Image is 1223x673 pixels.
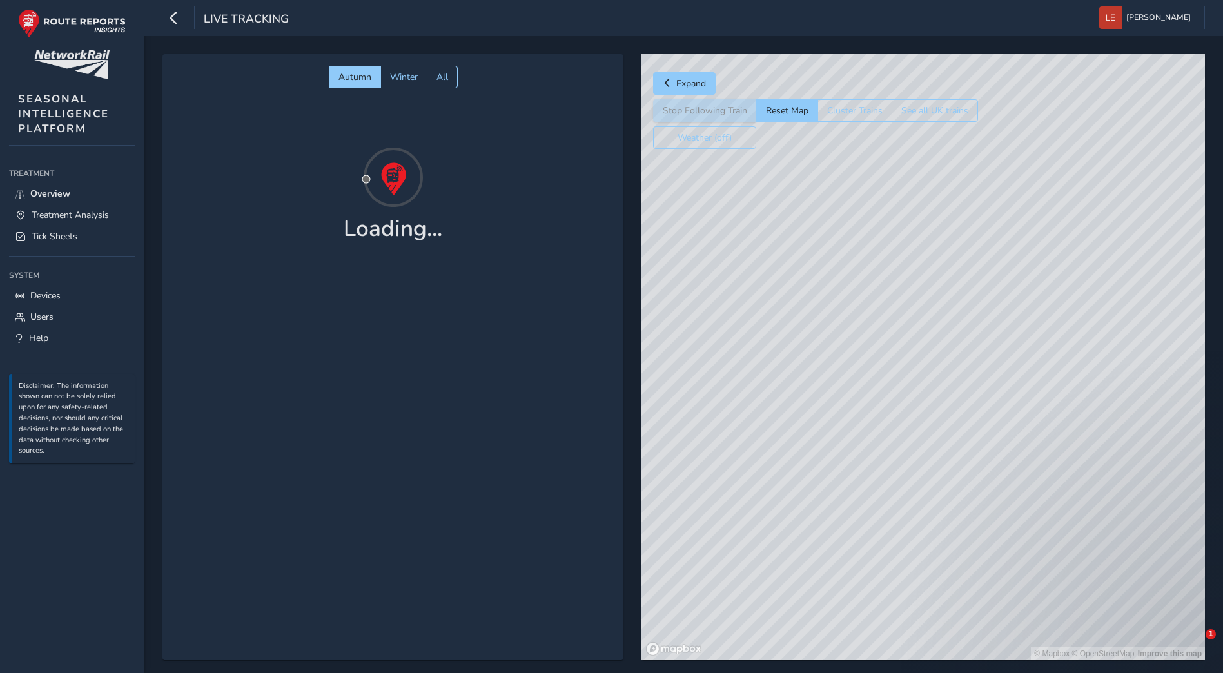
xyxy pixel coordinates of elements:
button: [PERSON_NAME] [1099,6,1195,29]
span: Tick Sheets [32,230,77,242]
div: Treatment [9,164,135,183]
a: Treatment Analysis [9,204,135,226]
span: SEASONAL INTELLIGENCE PLATFORM [18,92,109,136]
span: Users [30,311,54,323]
button: Weather (off) [653,126,756,149]
button: Expand [653,72,716,95]
span: All [436,71,448,83]
button: All [427,66,458,88]
a: Overview [9,183,135,204]
h1: Loading... [344,215,442,242]
img: diamond-layout [1099,6,1122,29]
iframe: Intercom live chat [1179,629,1210,660]
button: Cluster Trains [817,99,892,122]
button: See all UK trains [892,99,978,122]
span: Overview [30,188,70,200]
div: System [9,266,135,285]
span: Winter [390,71,418,83]
button: Winter [380,66,427,88]
span: [PERSON_NAME] [1126,6,1191,29]
a: Tick Sheets [9,226,135,247]
a: Devices [9,285,135,306]
img: rr logo [18,9,126,38]
span: Treatment Analysis [32,209,109,221]
a: Users [9,306,135,327]
span: Live Tracking [204,11,289,29]
span: Expand [676,77,706,90]
a: Help [9,327,135,349]
p: Disclaimer: The information shown can not be solely relied upon for any safety-related decisions,... [19,381,128,457]
span: 1 [1206,629,1216,639]
button: Reset Map [756,99,817,122]
span: Help [29,332,48,344]
img: customer logo [34,50,110,79]
span: Autumn [338,71,371,83]
button: Autumn [329,66,380,88]
span: Devices [30,289,61,302]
